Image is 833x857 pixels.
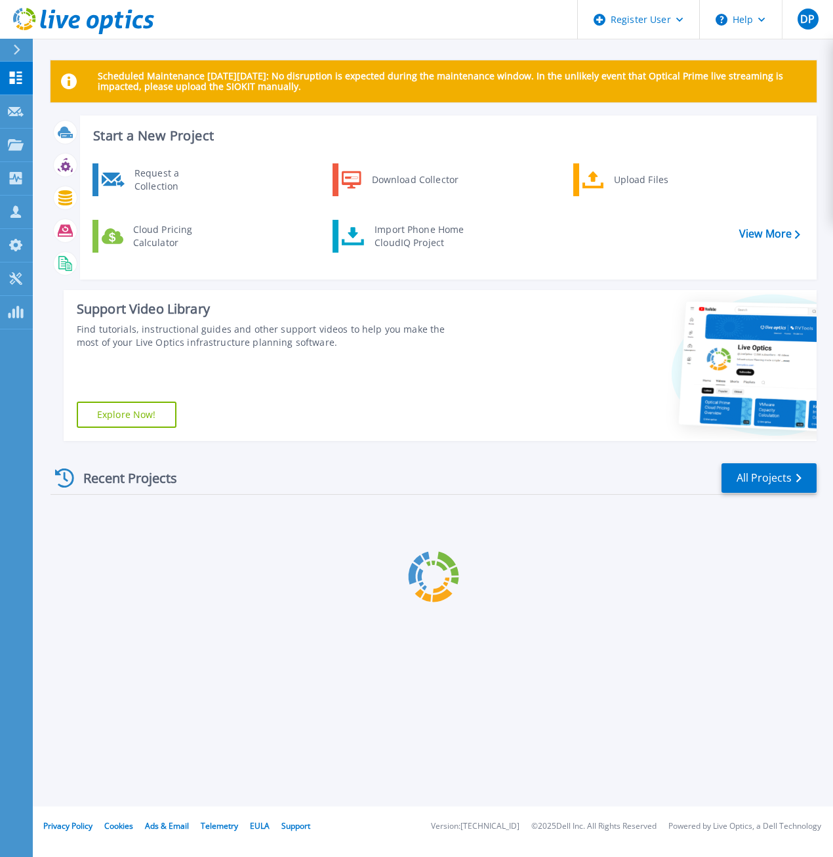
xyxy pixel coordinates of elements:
[281,820,310,831] a: Support
[98,71,806,92] p: Scheduled Maintenance [DATE][DATE]: No disruption is expected during the maintenance window. In t...
[739,228,800,240] a: View More
[145,820,189,831] a: Ads & Email
[127,223,224,249] div: Cloud Pricing Calculator
[128,167,224,193] div: Request a Collection
[431,822,519,831] li: Version: [TECHNICAL_ID]
[365,167,464,193] div: Download Collector
[51,462,195,494] div: Recent Projects
[77,402,176,428] a: Explore Now!
[77,301,468,318] div: Support Video Library
[43,820,92,831] a: Privacy Policy
[250,820,270,831] a: EULA
[800,14,815,24] span: DP
[92,220,227,253] a: Cloud Pricing Calculator
[201,820,238,831] a: Telemetry
[333,163,467,196] a: Download Collector
[573,163,708,196] a: Upload Files
[104,820,133,831] a: Cookies
[721,463,817,493] a: All Projects
[77,323,468,349] div: Find tutorials, instructional guides and other support videos to help you make the most of your L...
[93,129,800,143] h3: Start a New Project
[368,223,470,249] div: Import Phone Home CloudIQ Project
[531,822,657,831] li: © 2025 Dell Inc. All Rights Reserved
[668,822,821,831] li: Powered by Live Optics, a Dell Technology
[92,163,227,196] a: Request a Collection
[607,167,704,193] div: Upload Files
